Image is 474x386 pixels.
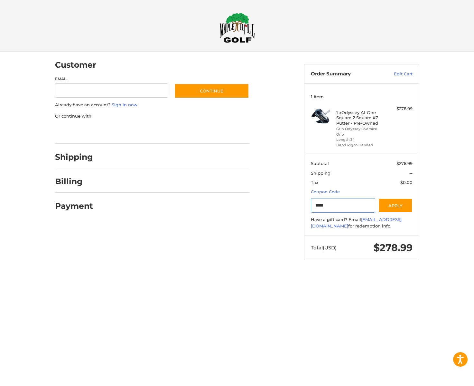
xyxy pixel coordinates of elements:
li: Length 34 [336,137,386,142]
iframe: PayPal-paypal [53,126,101,137]
a: Coupon Code [311,189,340,194]
a: Edit Cart [380,71,413,77]
img: Maple Hill Golf [219,13,255,43]
span: $278.99 [374,242,413,254]
iframe: PayPal-venmo [162,126,210,137]
button: Continue [174,83,249,98]
a: [EMAIL_ADDRESS][DOMAIN_NAME] [311,217,402,228]
span: Subtotal [311,161,329,166]
h2: Payment [55,201,93,211]
span: -- [409,170,413,176]
span: Shipping [311,170,330,176]
h4: 1 x Odyssey AI-One Square 2 Square #7 Putter - Pre-Owned [336,110,386,126]
h2: Billing [55,177,93,187]
li: Grip Odyssey Oversize Grip [336,126,386,137]
span: Tax [311,180,318,185]
span: $0.00 [400,180,413,185]
button: Apply [378,198,413,213]
label: Email [55,76,168,82]
h2: Shipping [55,152,93,162]
span: Total (USD) [311,245,337,251]
div: $278.99 [387,106,413,112]
iframe: PayPal-paylater [107,126,156,137]
h3: Order Summary [311,71,380,77]
a: Sign in now [112,102,137,107]
span: $278.99 [396,161,413,166]
p: Or continue with [55,113,249,120]
li: Hand Right-Handed [336,142,386,148]
div: Have a gift card? Email for redemption info. [311,217,413,229]
h2: Customer [55,60,96,70]
input: Gift Certificate or Coupon Code [311,198,376,213]
h3: 1 Item [311,94,413,99]
p: Already have an account? [55,102,249,108]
